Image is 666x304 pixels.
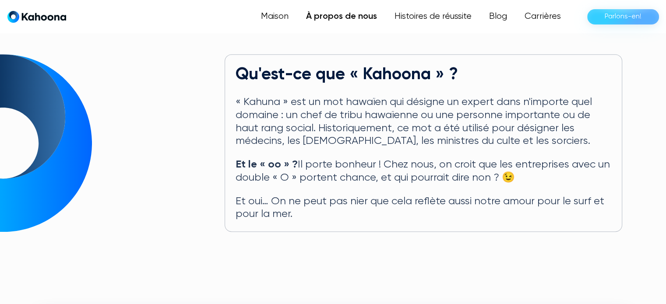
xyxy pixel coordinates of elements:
[516,8,570,25] a: Carrières
[480,8,516,25] a: Blog
[386,8,480,25] a: Histoires de réussite
[587,9,659,24] a: Parlons-en!
[252,8,297,25] a: Maison
[306,12,377,21] font: À propos de nous
[236,66,458,83] font: Qu'est-ce que « Kahoona » ?
[7,10,66,23] a: maison
[297,8,386,25] a: À propos de nous
[525,12,561,21] font: Carrières
[395,12,472,21] font: Histoires de réussite
[236,159,298,170] font: Et le « oo » ?
[605,13,641,20] font: Parlons-en!
[236,97,592,146] font: « Kahuna » est un mot hawaïen qui désigne un expert dans n'importe quel domaine : un chef de trib...
[236,159,610,183] font: Il porte bonheur ! Chez nous, on croit que les entreprises avec un double « O » portent chance, e...
[489,12,507,21] font: Blog
[236,196,604,220] font: Et oui… On ne peut pas nier que cela reflète aussi notre amour pour le surf et pour la mer.
[261,12,289,21] font: Maison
